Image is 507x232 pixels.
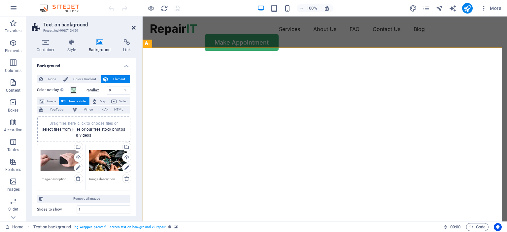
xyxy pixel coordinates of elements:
[324,5,330,11] i: On resize automatically adjust zoom level to fit chosen device.
[85,88,107,92] label: Parallax
[5,223,23,231] a: Click to cancel selection. Double-click to open Pages
[90,97,109,105] button: Map
[37,106,70,114] button: YouTube
[45,75,59,83] span: None
[466,223,489,231] button: Code
[42,121,125,138] span: Drag files here, click to choose files or
[110,75,128,83] span: Element
[422,5,430,12] i: Pages (Ctrl+Alt+S)
[110,106,128,114] span: HTML
[32,39,62,53] h4: Container
[62,39,84,53] h4: Style
[443,223,461,231] h6: Session time
[37,208,77,211] label: Slides to show
[5,68,21,73] p: Columns
[494,223,502,231] button: Usercentrics
[118,39,136,53] h4: Link
[469,223,486,231] span: Code
[409,4,417,12] button: design
[32,58,136,70] h4: Background
[8,207,18,212] p: Slider
[121,86,130,94] div: %
[4,127,22,133] p: Accordion
[99,97,107,105] span: Map
[481,5,501,12] span: More
[43,22,136,28] h2: Text on background
[7,147,19,152] p: Tables
[37,97,59,105] button: Image
[8,108,19,113] p: Boxes
[462,3,473,14] button: publish
[70,106,100,114] button: Vimeo
[100,106,130,114] button: HTML
[42,127,125,138] a: select files from Files or our free stock photos & videos
[101,75,130,83] button: Element
[5,48,22,53] p: Elements
[74,223,165,231] span: . bg-wrapper .preset-fullscreen-text-on-background-v2-repair
[37,75,61,83] button: None
[160,5,168,12] i: Reload page
[174,225,178,229] i: This element contains a background
[478,3,504,14] button: More
[307,4,317,12] h6: 100%
[422,4,430,12] button: pages
[61,75,101,83] button: Color / Gradient
[70,75,99,83] span: Color / Gradient
[33,223,71,231] span: Click to select. Double-click to edit
[6,88,20,93] p: Content
[160,4,168,12] button: reload
[449,4,457,12] button: text_generator
[409,5,417,12] i: Design (Ctrl+Alt+Y)
[147,4,155,12] button: Click here to leave preview mode and continue editing
[450,223,460,231] span: 00 00
[68,97,87,105] span: Image slider
[38,4,87,12] img: Editor Logo
[33,223,178,231] nav: breadcrumb
[449,5,456,12] i: AI Writer
[43,28,122,34] h3: Preset #ed-998713459
[5,28,21,34] p: Favorites
[436,5,443,12] i: Navigator
[46,97,57,105] span: Image
[41,148,79,174] div: hero-_LDa4dIVK9QG8gH3KdaxYQ.webp
[89,148,127,174] div: slide2-Olbu46AIeBoAWO9eiXW9sw.webp
[118,97,128,105] span: Video
[297,4,320,12] button: 100%
[109,97,130,105] button: Video
[45,195,128,203] span: Remove all images
[45,106,68,114] span: YouTube
[37,86,70,94] label: Color overlay
[168,225,171,229] i: This element is a customizable preset
[436,4,444,12] button: navigator
[84,39,118,53] h4: Background
[455,224,456,229] span: :
[79,106,98,114] span: Vimeo
[463,5,471,12] i: Publish
[37,195,130,203] button: Remove all images
[7,187,20,192] p: Images
[59,97,89,105] button: Image slider
[5,167,21,172] p: Features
